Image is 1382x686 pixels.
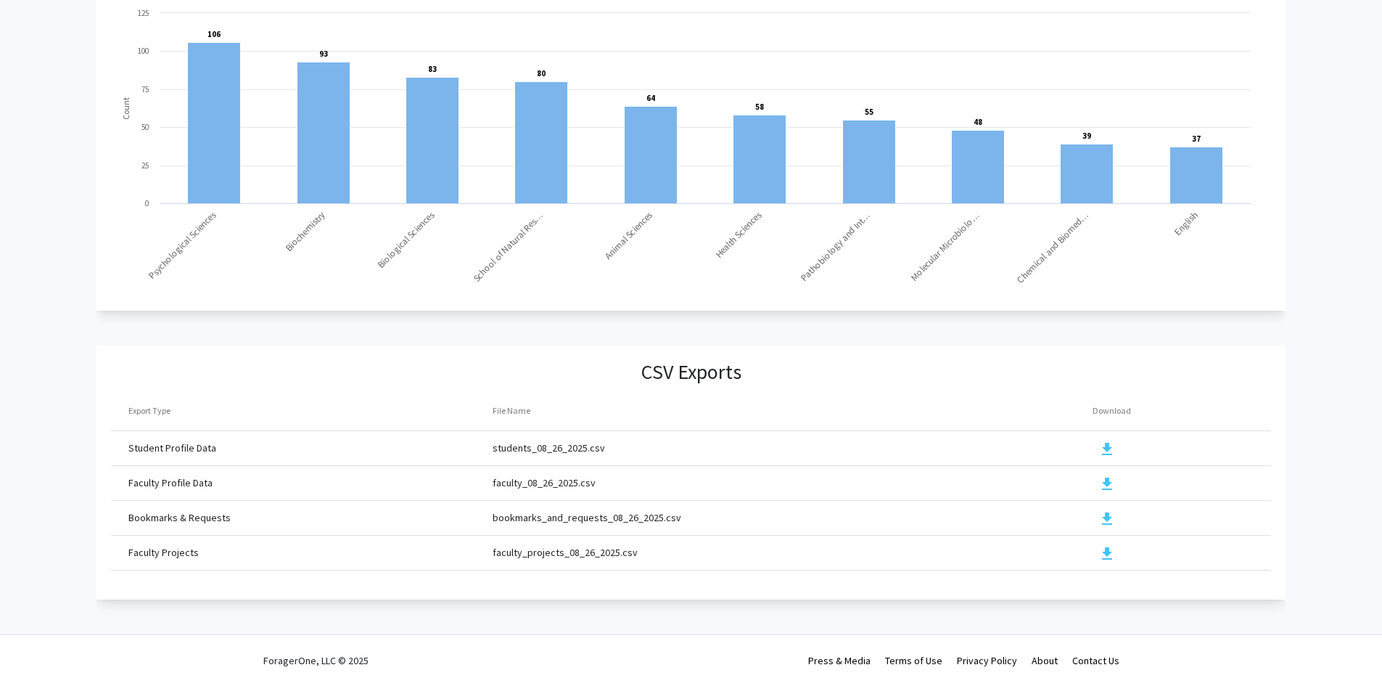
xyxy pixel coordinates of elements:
[1098,441,1116,458] mat-icon: download
[111,391,492,431] th: Export Type
[865,107,873,117] text: 55
[111,536,492,571] td: Faculty Projects
[713,209,765,261] text: Health Sciences
[1098,510,1116,528] mat-icon: download
[1082,131,1091,141] text: 39
[799,209,873,284] text: Pathobiology and Int…
[957,654,1017,667] a: Privacy Policy
[471,209,546,285] text: School of Natural Res…
[808,654,871,667] a: Press & Media
[141,122,149,132] text: 50
[1032,654,1058,667] a: About
[885,654,942,667] a: Terms of Use
[493,466,1093,501] td: faculty_08_26_2025.csv
[641,360,741,385] h3: CSV Exports
[263,635,369,686] div: ForagerOne, LLC © 2025
[138,46,149,56] text: 100
[111,466,492,501] td: Faculty Profile Data
[908,209,983,284] text: Molecular Microbiolo…
[1098,545,1116,563] mat-icon: download
[138,8,149,18] text: 125
[141,160,149,171] text: 25
[145,198,149,208] text: 0
[537,68,546,78] text: 80
[493,391,1093,431] th: File Name
[1015,209,1092,286] text: Chemical and Biomed…
[1192,134,1201,144] text: 37
[1098,475,1116,493] mat-icon: download
[1093,391,1270,431] th: Download
[111,501,492,536] td: Bookmarks & Requests
[141,84,149,94] text: 75
[375,209,437,271] text: Biological Sciences
[602,209,655,262] text: Animal Sciences
[111,431,492,466] td: Student Profile Data
[974,117,982,127] text: 48
[120,97,131,120] text: Count
[1072,654,1119,667] a: Contact Us
[1172,209,1201,238] text: English
[493,536,1093,571] td: faculty_projects_08_26_2025.csv
[755,102,764,112] text: 58
[493,501,1093,536] td: bookmarks_and_requests_08_26_2025.csv
[428,64,437,74] text: 83
[319,49,328,59] text: 93
[146,209,218,282] text: Psychological Sciences
[207,29,221,39] text: 106
[493,431,1093,466] td: students_08_26_2025.csv
[646,93,655,103] text: 64
[11,621,62,675] iframe: Chat
[283,209,328,254] text: Biochemistry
